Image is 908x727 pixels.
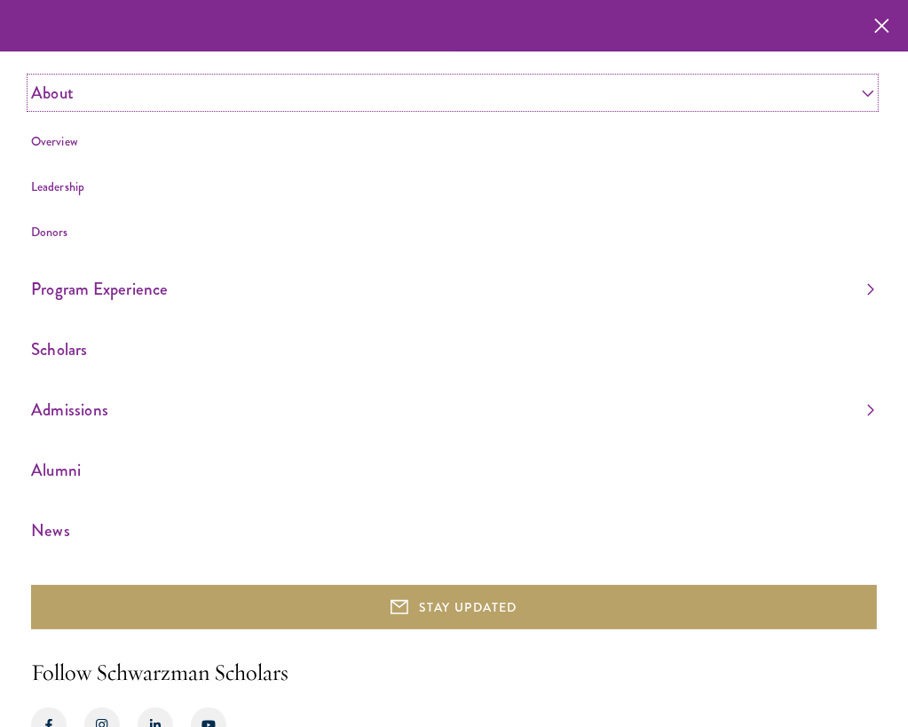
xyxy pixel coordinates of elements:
[31,132,78,150] a: Overview
[31,335,874,364] a: Scholars
[31,78,874,107] a: About
[31,516,874,545] a: News
[31,274,874,304] a: Program Experience
[31,455,874,485] a: Alumni
[31,656,877,690] h2: Follow Schwarzman Scholars
[31,585,877,629] button: STAY UPDATED
[31,395,874,424] a: Admissions
[31,223,68,241] a: Donors
[31,178,84,195] a: Leadership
